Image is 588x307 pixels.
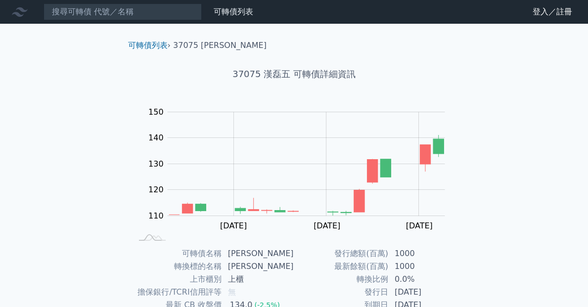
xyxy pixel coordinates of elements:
[314,221,340,230] tspan: [DATE]
[222,273,294,286] td: 上櫃
[389,260,456,273] td: 1000
[132,286,222,299] td: 擔保銀行/TCRI信用評等
[148,107,164,117] tspan: 150
[294,247,389,260] td: 發行總額(百萬)
[406,221,432,230] tspan: [DATE]
[128,41,168,50] a: 可轉債列表
[525,4,580,20] a: 登入／註冊
[294,286,389,299] td: 發行日
[294,260,389,273] td: 最新餘額(百萬)
[148,159,164,169] tspan: 130
[294,273,389,286] td: 轉換比例
[120,67,468,81] h1: 37075 漢磊五 可轉債詳細資訊
[148,185,164,194] tspan: 120
[389,247,456,260] td: 1000
[389,273,456,286] td: 0.0%
[143,107,459,230] g: Chart
[148,211,164,220] tspan: 110
[128,40,171,51] li: ›
[228,287,236,297] span: 無
[214,7,253,16] a: 可轉債列表
[132,260,222,273] td: 轉換標的名稱
[44,3,202,20] input: 搜尋可轉債 代號／名稱
[222,260,294,273] td: [PERSON_NAME]
[148,133,164,142] tspan: 140
[132,247,222,260] td: 可轉債名稱
[220,221,247,230] tspan: [DATE]
[222,247,294,260] td: [PERSON_NAME]
[132,273,222,286] td: 上市櫃別
[173,40,267,51] li: 37075 [PERSON_NAME]
[389,286,456,299] td: [DATE]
